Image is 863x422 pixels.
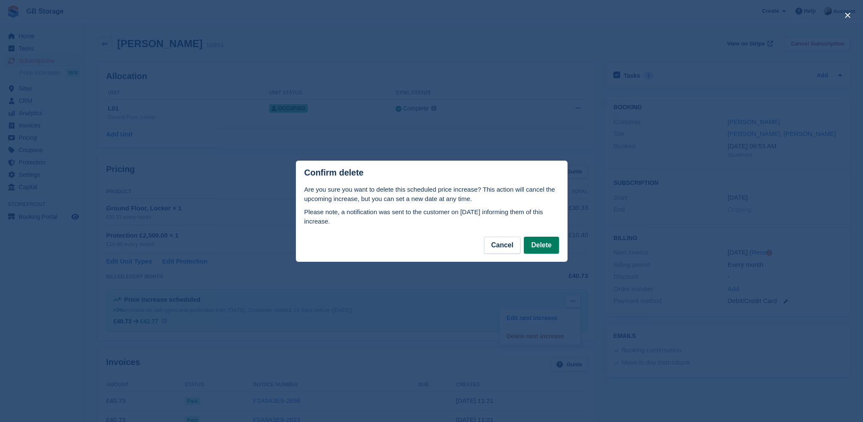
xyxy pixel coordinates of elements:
p: Are you sure you want to delete this scheduled price increase? This action will cancel the upcomi... [304,185,559,204]
button: Delete [524,237,559,254]
p: Please note, a notification was sent to the customer on [DATE] informing them of this increase. [304,207,559,227]
button: Cancel [484,237,520,254]
button: close [841,8,855,22]
div: Confirm delete [304,168,559,178]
